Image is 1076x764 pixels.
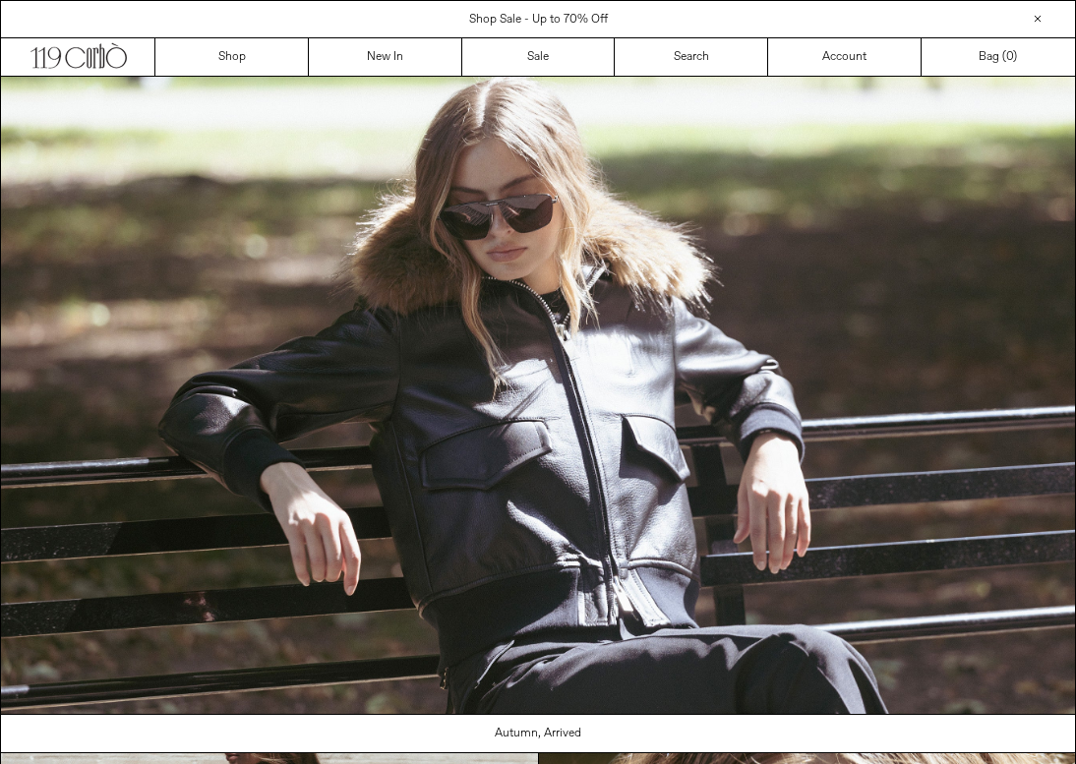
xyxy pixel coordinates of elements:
[1006,48,1017,66] span: )
[615,38,768,76] a: Search
[1006,49,1013,65] span: 0
[469,12,608,28] a: Shop Sale - Up to 70% Off
[462,38,616,76] a: Sale
[1,715,1076,752] a: Autumn, Arrived
[768,38,922,76] a: Account
[155,38,309,76] a: Shop
[309,38,462,76] a: New In
[922,38,1075,76] a: Bag ()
